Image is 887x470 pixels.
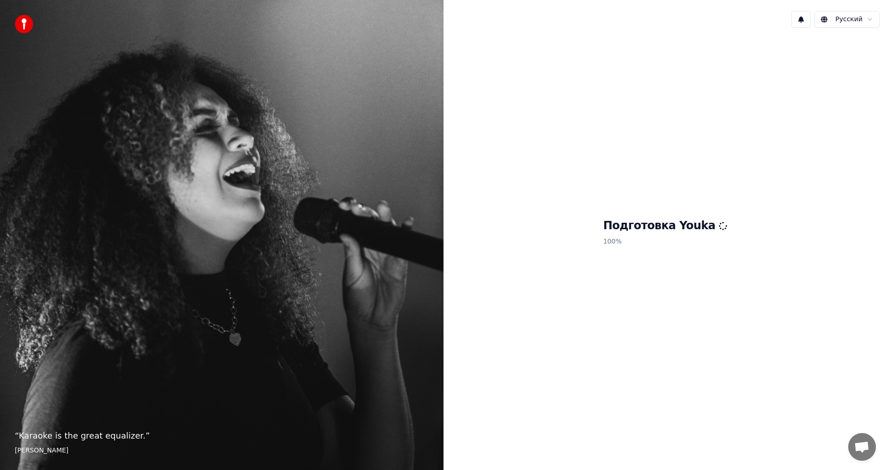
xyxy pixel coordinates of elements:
p: 100 % [603,233,728,250]
footer: [PERSON_NAME] [15,446,429,455]
div: Открытый чат [848,433,876,461]
h1: Подготовка Youka [603,219,728,233]
img: youka [15,15,33,33]
p: “ Karaoke is the great equalizer. ” [15,429,429,442]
